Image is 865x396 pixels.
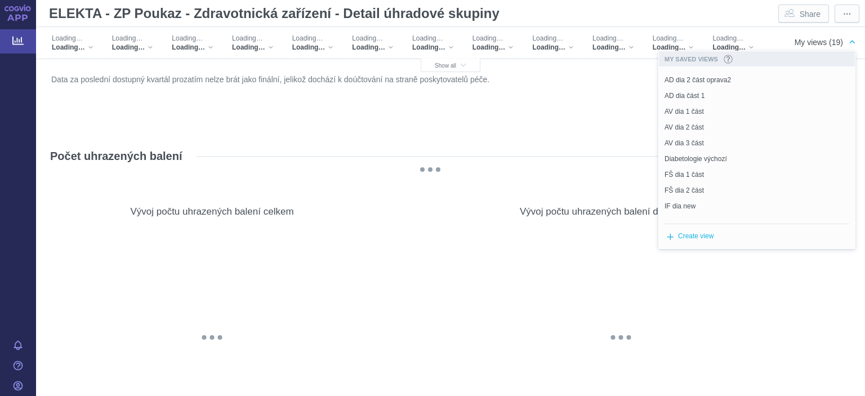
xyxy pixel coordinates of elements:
span: Loading… [712,43,746,52]
span: Loading… [532,43,565,52]
span: Loading… [292,34,323,43]
div: Loading…Loading… [407,31,459,55]
span: JG dia 1 část [665,217,704,227]
span: AV dia 1 část [665,106,704,117]
span: My views (19) [795,38,843,47]
span: Share [800,8,821,20]
span: Loading… [653,34,684,43]
div: Show as table [336,181,356,201]
button: My views (19) [784,31,865,52]
span: Loading… [52,34,83,43]
div: Loading…Loading… [707,31,759,55]
div: Loading…Loading… [647,31,699,55]
span: Loading… [52,43,85,52]
span: AD dia část 1 [665,91,705,101]
span: AD dia 2 část oprava2 [665,75,731,85]
h1: ELEKTA - ZP Poukaz - Zdravotnická zařízení - Detail úhradové skupiny [44,2,505,25]
span: Loading… [532,34,563,43]
div: Vývoj počtu uhrazených balení celkem [130,206,293,217]
div: Loading…Loading… [346,31,399,55]
span: FŠ dia 1 část [665,170,704,180]
button: Information about Saved Views [721,51,736,66]
span: Loading… [112,34,143,43]
button: More actions [835,5,859,23]
span: Loading… [592,43,626,52]
div: Loading…Loading… [226,31,279,55]
span: Loading… [412,43,445,52]
span: Loading… [592,34,623,43]
div: Loading…Loading… [467,31,519,55]
span: Loading… [232,34,263,43]
span: Loading… [112,43,145,52]
span: Loading… [712,34,743,43]
span: Loading… [472,43,506,52]
span: Diabetologie výchozí [665,154,727,164]
span: Loading… [352,43,385,52]
span: AV dia 3 část [665,138,704,148]
div: Filters [44,27,772,90]
div: More actions [362,181,382,201]
div: Loading…Loading… [166,31,219,55]
div: Loading…Loading… [287,31,339,55]
h3: My saved views [665,54,718,65]
span: Loading… [653,43,686,52]
span: AV dia 2 část [665,122,704,132]
span: Loading… [172,34,203,43]
span: Show all [435,63,466,69]
span: Loading… [172,43,205,52]
div: Vývoj počtu uhrazených balení dle ohlašovatele [520,206,722,217]
span: Loading… [232,43,265,52]
button: Share dashboard [778,5,829,23]
span: Loading… [472,34,503,43]
span: Create view [678,229,714,243]
h2: Počet uhrazených balení [50,149,182,163]
span: FŠ dia 2 část [665,185,704,195]
button: Create view [659,230,720,243]
span: IF dia new [665,201,695,211]
div: Loading…Loading… [527,31,579,55]
span: Loading… [292,43,326,52]
div: Loading…Loading… [587,31,639,55]
span: Loading… [412,34,443,43]
span: Loading… [352,34,383,43]
p: Data za poslední dostupný kvartál prozatím nelze brát jako finální, jelikož dochází k doúčtování ... [51,74,850,85]
button: Show all [421,59,480,72]
div: Loading…Loading… [106,31,159,55]
span: ⋯ [843,8,851,20]
div: Loading…Loading… [46,31,99,55]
